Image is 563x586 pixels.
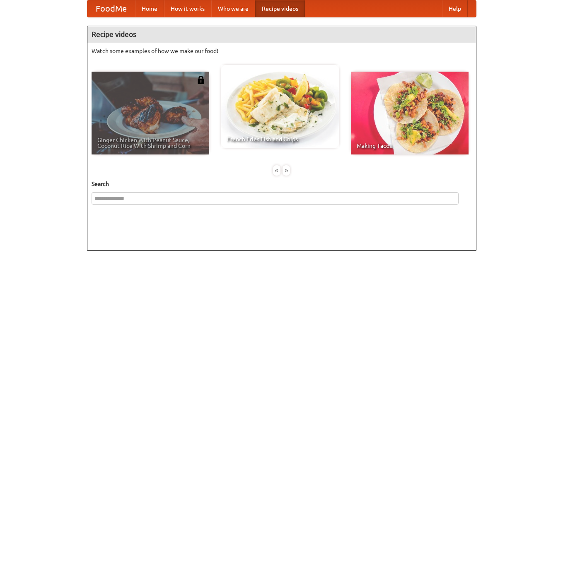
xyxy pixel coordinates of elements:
[164,0,211,17] a: How it works
[255,0,305,17] a: Recipe videos
[135,0,164,17] a: Home
[357,143,463,149] span: Making Tacos
[87,0,135,17] a: FoodMe
[221,65,339,148] a: French Fries Fish and Chips
[92,47,472,55] p: Watch some examples of how we make our food!
[87,26,476,43] h4: Recipe videos
[442,0,468,17] a: Help
[197,76,205,84] img: 483408.png
[283,165,290,176] div: »
[211,0,255,17] a: Who we are
[351,72,469,154] a: Making Tacos
[227,136,333,142] span: French Fries Fish and Chips
[92,180,472,188] h5: Search
[273,165,280,176] div: «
